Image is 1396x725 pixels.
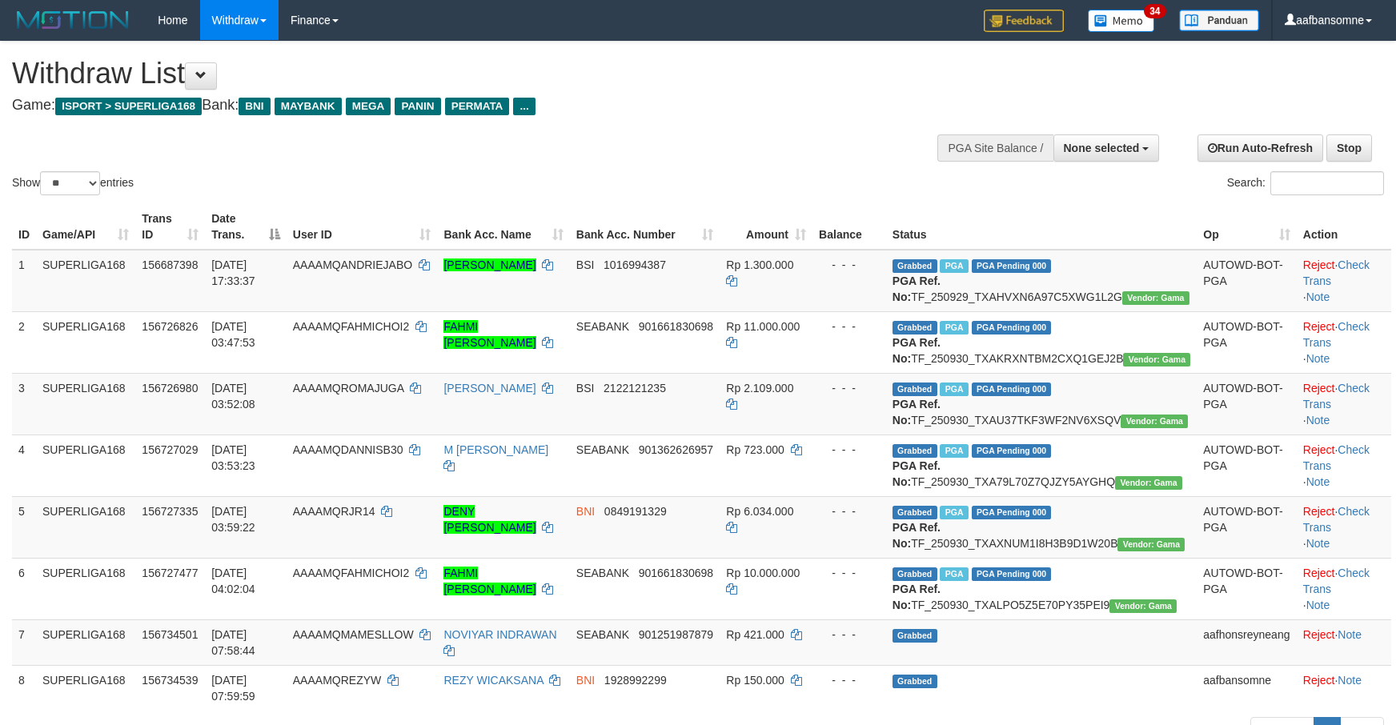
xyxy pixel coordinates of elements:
[576,382,595,395] span: BSI
[142,674,198,687] span: 156734539
[1326,134,1372,162] a: Stop
[1306,475,1330,488] a: Note
[1297,665,1391,711] td: ·
[40,171,100,195] select: Showentries
[940,321,968,334] span: Marked by aafandaneth
[293,382,403,395] span: AAAAMQROMAJUGA
[1197,134,1323,162] a: Run Auto-Refresh
[443,443,548,456] a: M [PERSON_NAME]
[1338,674,1362,687] a: Note
[12,204,36,250] th: ID
[1306,599,1330,611] a: Note
[1297,373,1391,435] td: · ·
[1297,619,1391,665] td: ·
[12,619,36,665] td: 7
[1303,382,1370,411] a: Check Trans
[726,320,800,333] span: Rp 11.000.000
[12,311,36,373] td: 2
[205,204,287,250] th: Date Trans.: activate to sort column descending
[1303,258,1335,271] a: Reject
[1115,476,1182,490] span: Vendor URL: https://trx31.1velocity.biz
[819,565,880,581] div: - - -
[1303,443,1335,456] a: Reject
[1227,171,1384,195] label: Search:
[293,443,403,456] span: AAAAMQDANNISB30
[1064,142,1140,154] span: None selected
[940,444,968,458] span: Marked by aafandaneth
[604,258,666,271] span: Copy 1016994387 to clipboard
[443,505,536,534] a: DENY [PERSON_NAME]
[726,382,793,395] span: Rp 2.109.000
[1053,134,1160,162] button: None selected
[239,98,270,115] span: BNI
[293,674,381,687] span: AAAAMQREZYW
[12,8,134,32] img: MOTION_logo.png
[726,443,784,456] span: Rp 723.000
[893,398,941,427] b: PGA Ref. No:
[576,628,629,641] span: SEABANK
[437,204,569,250] th: Bank Acc. Name: activate to sort column ascending
[812,204,886,250] th: Balance
[36,250,135,312] td: SUPERLIGA168
[1197,373,1297,435] td: AUTOWD-BOT-PGA
[513,98,535,115] span: ...
[1144,4,1165,18] span: 34
[940,506,968,519] span: Marked by aafnonsreyleab
[142,628,198,641] span: 156734501
[893,629,937,643] span: Grabbed
[12,373,36,435] td: 3
[1303,320,1335,333] a: Reject
[893,506,937,519] span: Grabbed
[886,558,1197,619] td: TF_250930_TXALPO5Z5E70PY35PEI9
[984,10,1064,32] img: Feedback.jpg
[972,506,1052,519] span: PGA Pending
[972,444,1052,458] span: PGA Pending
[1179,10,1259,31] img: panduan.png
[886,250,1197,312] td: TF_250929_TXAHVXN6A97C5XWG1L2G
[940,567,968,581] span: Marked by aafandaneth
[55,98,202,115] span: ISPORT > SUPERLIGA168
[445,98,510,115] span: PERMATA
[1297,204,1391,250] th: Action
[1197,496,1297,558] td: AUTOWD-BOT-PGA
[819,442,880,458] div: - - -
[275,98,342,115] span: MAYBANK
[211,443,255,472] span: [DATE] 03:53:23
[604,505,667,518] span: Copy 0849191329 to clipboard
[36,496,135,558] td: SUPERLIGA168
[293,320,409,333] span: AAAAMQFAHMICHOI2
[576,443,629,456] span: SEABANK
[1122,291,1189,305] span: Vendor URL: https://trx31.1velocity.biz
[972,383,1052,396] span: PGA Pending
[1297,435,1391,496] td: · ·
[135,204,205,250] th: Trans ID: activate to sort column ascending
[211,674,255,703] span: [DATE] 07:59:59
[287,204,438,250] th: User ID: activate to sort column ascending
[576,567,629,579] span: SEABANK
[726,674,784,687] span: Rp 150.000
[1197,204,1297,250] th: Op: activate to sort column ascending
[893,383,937,396] span: Grabbed
[886,373,1197,435] td: TF_250930_TXAU37TKF3WF2NV6XSQV
[893,321,937,334] span: Grabbed
[12,171,134,195] label: Show entries
[639,567,713,579] span: Copy 901661830698 to clipboard
[1297,250,1391,312] td: · ·
[893,521,941,550] b: PGA Ref. No:
[1088,10,1155,32] img: Button%20Memo.svg
[1306,537,1330,550] a: Note
[1306,290,1330,303] a: Note
[893,675,937,688] span: Grabbed
[893,274,941,303] b: PGA Ref. No:
[639,628,713,641] span: Copy 901251987879 to clipboard
[570,204,720,250] th: Bank Acc. Number: activate to sort column ascending
[12,58,915,90] h1: Withdraw List
[886,311,1197,373] td: TF_250930_TXAKRXNTBM2CXQ1GEJ2B
[940,259,968,273] span: Marked by aafsoycanthlai
[639,320,713,333] span: Copy 901661830698 to clipboard
[36,665,135,711] td: SUPERLIGA168
[1303,628,1335,641] a: Reject
[819,503,880,519] div: - - -
[36,204,135,250] th: Game/API: activate to sort column ascending
[726,258,793,271] span: Rp 1.300.000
